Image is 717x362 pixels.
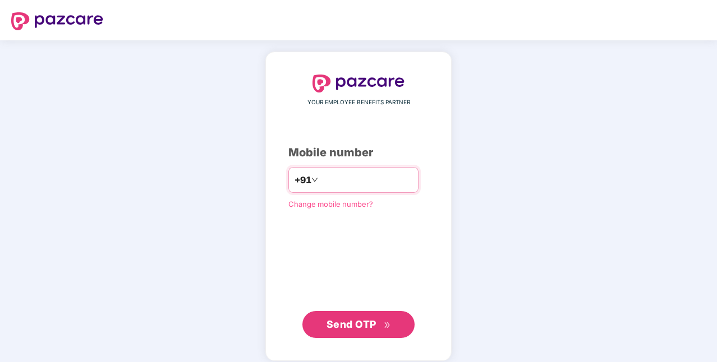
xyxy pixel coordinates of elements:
span: +91 [295,173,311,187]
a: Change mobile number? [288,199,373,208]
div: Mobile number [288,144,429,161]
span: down [311,177,318,183]
img: logo [11,12,103,30]
span: double-right [384,322,391,329]
span: Send OTP [327,318,376,330]
span: YOUR EMPLOYEE BENEFITS PARTNER [307,98,410,107]
button: Send OTPdouble-right [302,311,415,338]
img: logo [312,75,405,92]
